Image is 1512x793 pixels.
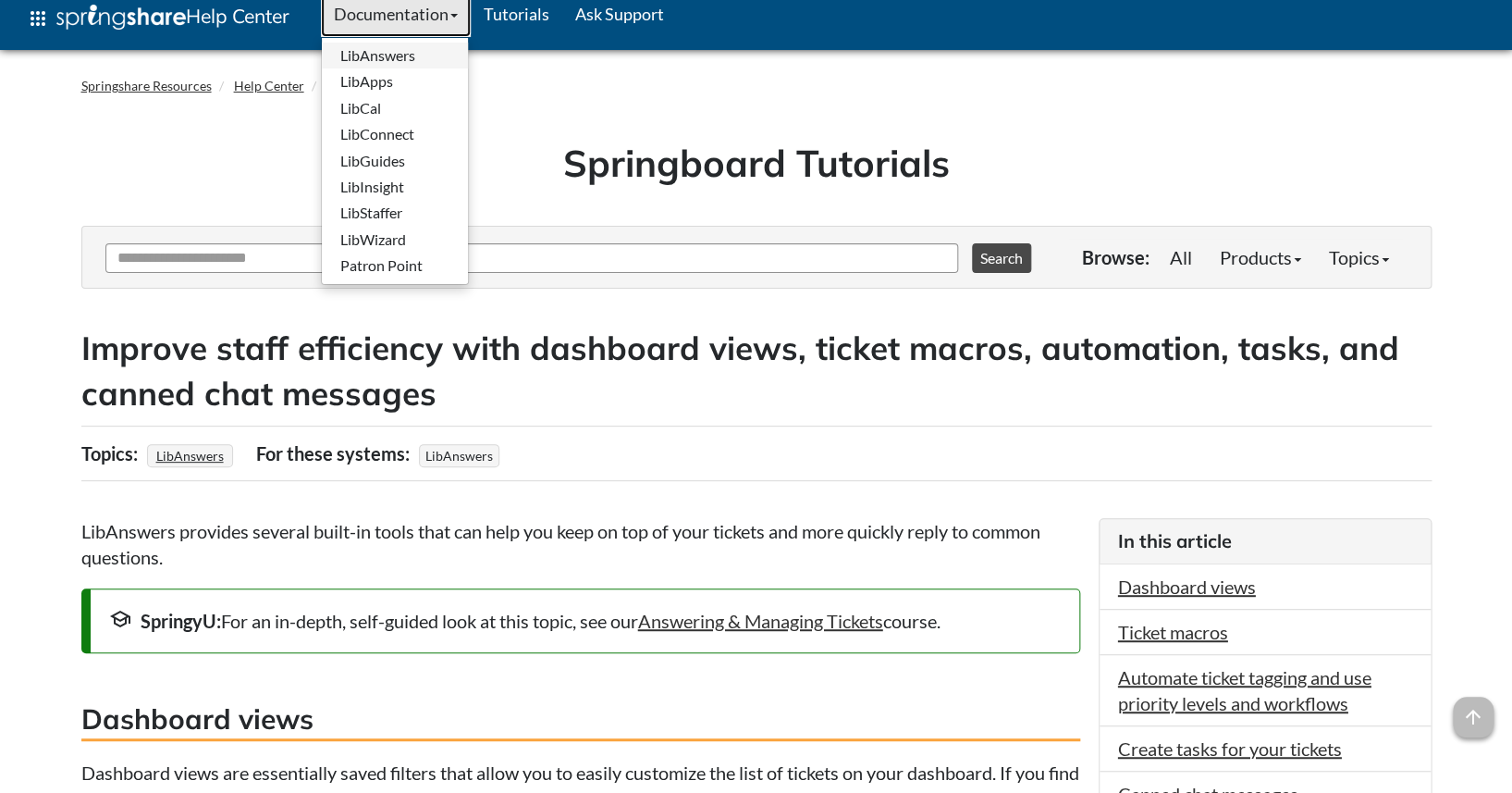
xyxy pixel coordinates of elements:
h1: Springboard Tutorials [95,137,1418,189]
a: LibConnect [322,121,468,147]
span: school [109,608,131,630]
h2: Improve staff efficiency with dashboard views, ticket macros, automation, tasks, and canned chat ... [81,326,1432,416]
div: For an in-depth, self-guided look at this topic, see our course. [109,608,1061,634]
a: LibAnswers [322,43,468,68]
a: Help Center [234,78,304,93]
a: Topics [1315,239,1403,276]
a: arrow_upward [1453,699,1494,721]
p: Browse: [1082,244,1149,270]
span: arrow_upward [1453,697,1494,737]
a: Ticket macros [1118,621,1228,643]
a: Automate ticket tagging and use priority levels and workflows [1118,666,1371,714]
div: Topics: [81,436,142,471]
a: LibInsight [322,174,468,200]
a: Products [1206,239,1315,276]
img: Springshare [56,5,186,30]
a: LibCal [322,95,468,121]
a: Answering & Managing Tickets [638,610,883,632]
span: Help Center [186,4,289,28]
button: Search [972,243,1031,273]
h3: Dashboard views [81,700,1080,741]
strong: SpringyU: [141,610,221,632]
div: For these systems: [256,436,414,471]
span: apps [27,7,49,30]
a: LibStaffer [322,200,468,226]
a: LibGuides [322,148,468,174]
span: LibAnswers [419,444,499,467]
a: Create tasks for your tickets [1118,737,1342,760]
a: All [1156,239,1206,276]
a: LibAnswers [154,442,227,469]
a: Springshare Resources [81,78,212,93]
a: Patron Point [322,253,468,279]
p: LibAnswers provides several built-in tools that can help you keep on top of your tickets and more... [81,518,1080,570]
a: LibApps [322,68,468,94]
h3: In this article [1118,528,1412,554]
a: Dashboard views [1118,576,1256,598]
a: LibWizard [322,227,468,253]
